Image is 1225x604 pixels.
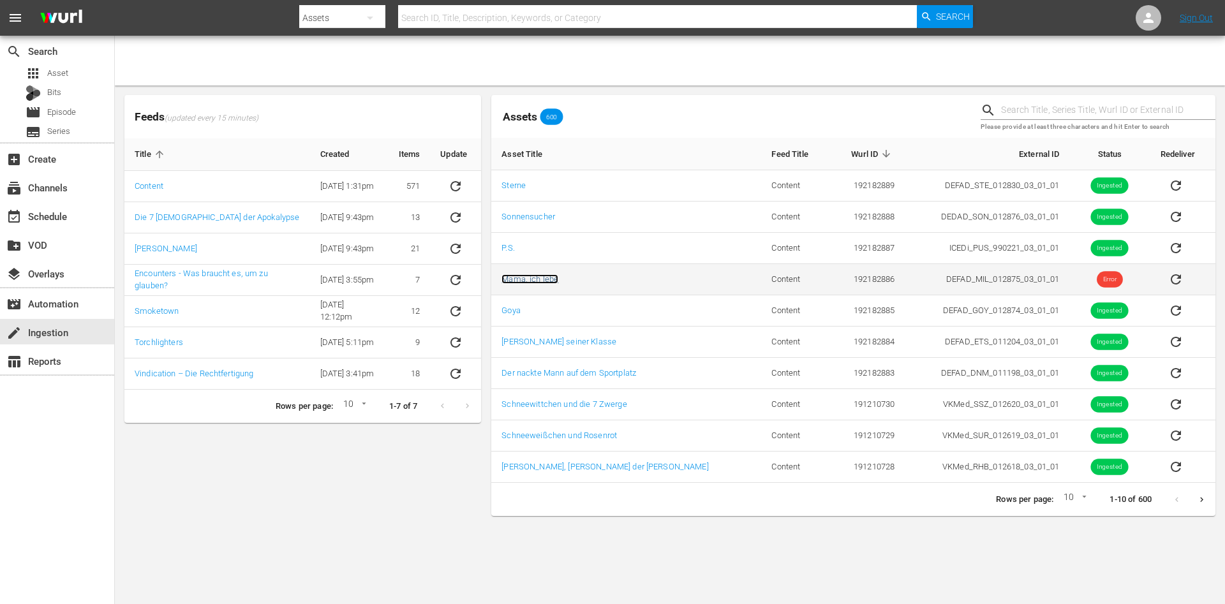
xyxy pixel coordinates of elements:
td: ICEDi_PUS_990221_03_01_01 [905,233,1069,264]
span: Bits [47,86,61,99]
span: Channels [6,180,22,196]
span: Ingested [1091,337,1129,347]
a: Vindication – Die Rechtfertigung [135,369,253,378]
div: 10 [338,397,369,416]
td: 192182884 [829,327,905,358]
span: Created [320,149,366,160]
td: Content [761,295,829,327]
p: 1-7 of 7 [389,401,417,413]
td: 192182889 [829,170,905,202]
td: [DATE] 9:43pm [310,233,389,265]
img: ans4CAIJ8jUAAAAAAAAAAAAAAAAAAAAAAAAgQb4GAAAAAAAAAAAAAAAAAAAAAAAAJMjXAAAAAAAAAAAAAAAAAAAAAAAAgAT5G... [31,3,92,33]
td: VKMed_SUR_012619_03_01_01 [905,420,1069,452]
td: DEFAD_DNM_011198_03_01_01 [905,358,1069,389]
span: 600 [540,113,563,121]
a: Mama, ich lebe [501,274,558,284]
table: sticky table [124,138,481,390]
a: Goya [501,306,521,315]
th: Redeliver [1150,138,1215,170]
td: 571 [389,171,431,202]
span: Ingestion [6,325,22,341]
td: 7 [389,265,431,296]
td: VKMed_RHB_012618_03_01_01 [905,452,1069,483]
td: DEFAD_ETS_011204_03_01_01 [905,327,1069,358]
a: Schneeweißchen und Rosenrot [501,431,617,440]
span: Asset [47,67,68,80]
td: 192182887 [829,233,905,264]
span: Ingested [1091,400,1129,409]
p: 1-10 of 600 [1110,494,1152,506]
span: Ingested [1091,462,1129,472]
a: [PERSON_NAME] [135,244,197,253]
a: Torchlighters [135,337,183,347]
span: Ingested [1091,369,1129,378]
td: 18 [389,358,431,390]
span: Search [6,44,22,59]
a: Sign Out [1180,13,1213,23]
a: [PERSON_NAME], [PERSON_NAME] der [PERSON_NAME] [501,462,708,471]
td: Content [761,358,829,389]
a: P.S. [501,243,515,253]
span: Ingested [1091,306,1129,316]
th: External ID [905,138,1069,170]
td: Content [761,420,829,452]
td: DEFAD_STE_012830_03_01_01 [905,170,1069,202]
td: [DATE] 3:55pm [310,265,389,296]
span: Assets [503,110,537,123]
td: DEDAD_SON_012876_03_01_01 [905,202,1069,233]
table: sticky table [491,138,1215,483]
span: Automation [6,297,22,312]
div: Bits [26,85,41,101]
td: [DATE] 12:12pm [310,296,389,327]
td: Content [761,327,829,358]
span: Error [1097,275,1123,284]
td: 191210728 [829,452,905,483]
span: (updated every 15 minutes) [165,114,258,124]
span: Schedule [6,209,22,225]
span: Series [47,125,70,138]
button: Search [917,5,973,28]
span: Series [26,124,41,140]
td: [DATE] 9:43pm [310,202,389,233]
span: Episode [26,105,41,120]
a: Smoketown [135,306,179,316]
td: [DATE] 3:41pm [310,358,389,390]
td: 191210729 [829,420,905,452]
span: Ingested [1091,431,1129,441]
td: DEFAD_MIL_012875_03_01_01 [905,264,1069,295]
th: Update [430,138,481,171]
span: Ingested [1091,212,1129,222]
th: Items [389,138,431,171]
a: Sterne [501,180,526,190]
td: DEFAD_GOY_012874_03_01_01 [905,295,1069,327]
a: Die 7 [DEMOGRAPHIC_DATA] der Apokalypse [135,212,299,222]
span: Ingested [1091,244,1129,253]
td: 191210730 [829,389,905,420]
td: Content [761,389,829,420]
button: Next page [1189,487,1214,512]
a: Der nackte Mann auf dem Sportplatz [501,368,636,378]
td: 192182888 [829,202,905,233]
td: 192182885 [829,295,905,327]
td: 12 [389,296,431,327]
div: 10 [1058,490,1089,509]
span: Wurl ID [851,148,895,159]
td: Content [761,170,829,202]
td: 192182886 [829,264,905,295]
th: Feed Title [761,138,829,170]
span: Overlays [6,267,22,282]
th: Status [1070,138,1150,170]
td: [DATE] 1:31pm [310,171,389,202]
span: Search [936,5,970,28]
span: Asset [26,66,41,81]
a: Schneewittchen und die 7 Zwerge [501,399,627,409]
td: 21 [389,233,431,265]
td: 9 [389,327,431,358]
a: Content [135,181,163,191]
span: Feeds [124,107,481,128]
p: Please provide at least three characters and hit Enter to search [981,122,1215,133]
td: 13 [389,202,431,233]
span: Create [6,152,22,167]
td: Content [761,233,829,264]
span: menu [8,10,23,26]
